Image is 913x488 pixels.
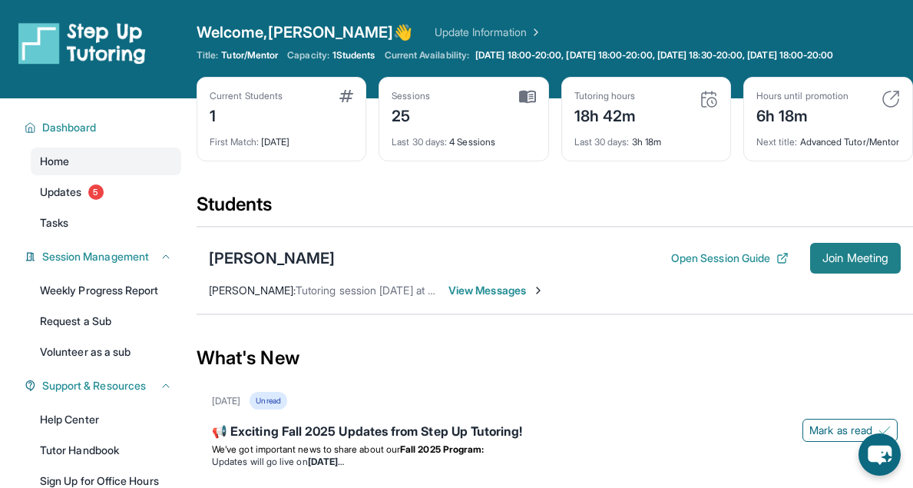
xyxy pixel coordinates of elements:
[400,443,484,455] strong: Fall 2025 Program:
[878,424,891,437] img: Mark as read
[31,277,181,304] a: Weekly Progress Report
[296,284,449,297] span: Tutoring session [DATE] at 6pm
[197,324,913,392] div: What's New
[212,395,240,407] div: [DATE]
[210,102,283,127] div: 1
[392,127,535,148] div: 4 Sessions
[221,49,278,61] span: Tutor/Mentor
[197,49,218,61] span: Title:
[31,209,181,237] a: Tasks
[40,154,69,169] span: Home
[31,148,181,175] a: Home
[36,378,172,393] button: Support & Resources
[574,90,637,102] div: Tutoring hours
[882,90,900,108] img: card
[197,192,913,226] div: Students
[574,136,630,148] span: Last 30 days :
[858,433,901,476] button: chat-button
[42,378,146,393] span: Support & Resources
[250,392,286,410] div: Unread
[756,136,798,148] span: Next title :
[809,423,872,438] span: Mark as read
[36,120,172,135] button: Dashboard
[287,49,329,61] span: Capacity:
[308,456,344,467] strong: [DATE]
[810,243,901,274] button: Join Meeting
[392,136,447,148] span: Last 30 days :
[31,437,181,464] a: Tutor Handbook
[527,25,542,40] img: Chevron Right
[519,90,536,104] img: card
[574,127,718,148] div: 3h 18m
[88,184,104,200] span: 5
[212,456,898,468] li: Updates will go live on
[475,49,833,61] span: [DATE] 18:00-20:00, [DATE] 18:00-20:00, [DATE] 18:30-20:00, [DATE] 18:00-20:00
[212,443,400,455] span: We’ve got important news to share about our
[31,178,181,206] a: Updates5
[210,127,353,148] div: [DATE]
[42,120,97,135] span: Dashboard
[385,49,469,61] span: Current Availability:
[209,284,296,297] span: [PERSON_NAME] :
[210,136,259,148] span: First Match :
[197,22,413,43] span: Welcome, [PERSON_NAME] 👋
[31,338,181,366] a: Volunteer as a sub
[392,102,430,127] div: 25
[756,127,900,148] div: Advanced Tutor/Mentor
[212,422,898,443] div: 📢 Exciting Fall 2025 Updates from Step Up Tutoring!
[448,283,544,298] span: View Messages
[574,102,637,127] div: 18h 42m
[472,49,836,61] a: [DATE] 18:00-20:00, [DATE] 18:00-20:00, [DATE] 18:30-20:00, [DATE] 18:00-20:00
[31,307,181,335] a: Request a Sub
[756,102,848,127] div: 6h 18m
[209,247,335,269] div: [PERSON_NAME]
[802,419,898,442] button: Mark as read
[339,90,353,102] img: card
[392,90,430,102] div: Sessions
[532,284,544,297] img: Chevron-Right
[210,90,283,102] div: Current Students
[822,254,888,263] span: Join Meeting
[700,90,718,108] img: card
[756,90,848,102] div: Hours until promotion
[40,184,82,200] span: Updates
[31,406,181,433] a: Help Center
[40,215,68,231] span: Tasks
[671,251,789,266] button: Open Session Guide
[332,49,375,61] span: 1 Students
[18,22,146,65] img: logo
[36,249,172,264] button: Session Management
[435,25,542,40] a: Update Information
[42,249,149,264] span: Session Management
